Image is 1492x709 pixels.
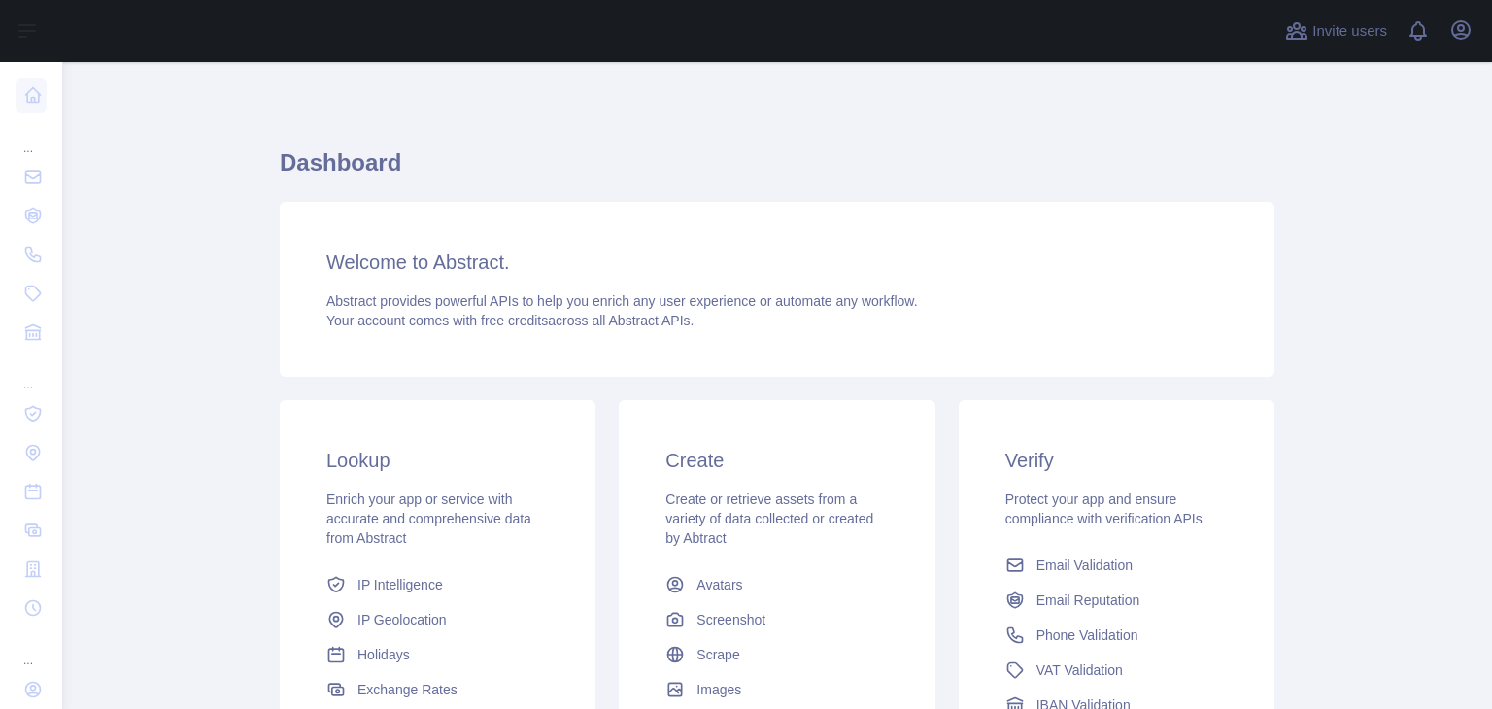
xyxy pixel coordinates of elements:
a: Email Validation [998,548,1236,583]
span: Create or retrieve assets from a variety of data collected or created by Abtract [665,491,873,546]
span: Email Reputation [1036,591,1140,610]
span: Email Validation [1036,556,1133,575]
span: Exchange Rates [357,680,458,699]
span: VAT Validation [1036,660,1123,680]
span: Screenshot [696,610,765,629]
span: Phone Validation [1036,625,1138,645]
a: Screenshot [658,602,896,637]
span: Images [696,680,741,699]
a: IP Intelligence [319,567,557,602]
a: Images [658,672,896,707]
span: Invite users [1312,20,1387,43]
h1: Dashboard [280,148,1274,194]
a: Scrape [658,637,896,672]
button: Invite users [1281,16,1391,47]
a: VAT Validation [998,653,1236,688]
a: Exchange Rates [319,672,557,707]
div: ... [16,117,47,155]
a: IP Geolocation [319,602,557,637]
span: Abstract provides powerful APIs to help you enrich any user experience or automate any workflow. [326,293,918,309]
a: Email Reputation [998,583,1236,618]
h3: Verify [1005,447,1228,474]
h3: Create [665,447,888,474]
span: Avatars [696,575,742,594]
a: Holidays [319,637,557,672]
span: IP Geolocation [357,610,447,629]
span: Protect your app and ensure compliance with verification APIs [1005,491,1203,526]
h3: Lookup [326,447,549,474]
span: Enrich your app or service with accurate and comprehensive data from Abstract [326,491,531,546]
span: Your account comes with across all Abstract APIs. [326,313,694,328]
span: free credits [481,313,548,328]
div: ... [16,354,47,392]
a: Phone Validation [998,618,1236,653]
div: ... [16,629,47,668]
a: Avatars [658,567,896,602]
h3: Welcome to Abstract. [326,249,1228,276]
span: IP Intelligence [357,575,443,594]
span: Scrape [696,645,739,664]
span: Holidays [357,645,410,664]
